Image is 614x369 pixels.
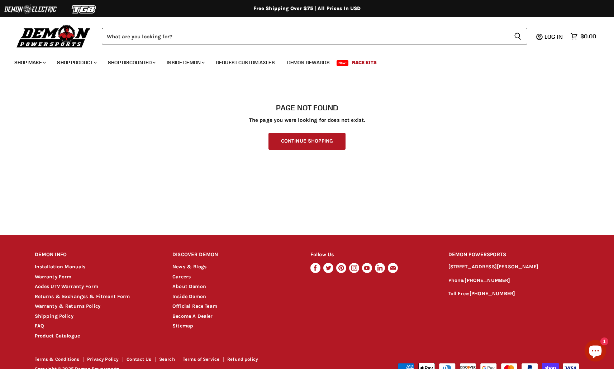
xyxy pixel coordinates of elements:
[87,356,119,362] a: Privacy Policy
[127,356,151,362] a: Contact Us
[448,277,580,285] p: Phone:
[159,356,175,362] a: Search
[4,3,57,16] img: Demon Electric Logo 2
[35,104,580,112] h1: Page not found
[347,55,382,70] a: Race Kits
[102,28,508,44] input: Search
[35,357,308,364] nav: Footer
[172,283,206,289] a: About Demon
[172,313,213,319] a: Become A Dealer
[35,323,44,329] a: FAQ
[448,246,580,263] h2: DEMON POWERSPORTS
[544,33,563,40] span: Log in
[35,356,80,362] a: Terms & Conditions
[35,303,101,309] a: Warranty & Returns Policy
[183,356,219,362] a: Terms of Service
[172,293,206,299] a: Inside Demon
[580,33,596,40] span: $0.00
[161,55,209,70] a: Inside Demon
[35,333,80,339] a: Product Catalogue
[102,28,527,44] form: Product
[35,283,98,289] a: Aodes UTV Warranty Form
[103,55,160,70] a: Shop Discounted
[9,55,50,70] a: Shop Make
[35,264,86,270] a: Installation Manuals
[35,274,72,280] a: Warranty Form
[52,55,101,70] a: Shop Product
[448,290,580,298] p: Toll Free:
[14,23,93,49] img: Demon Powersports
[337,60,349,66] span: New!
[172,264,206,270] a: News & Blogs
[210,55,280,70] a: Request Custom Axles
[35,246,159,263] h2: DEMON INFO
[268,133,346,150] a: Continue Shopping
[20,5,594,12] div: Free Shipping Over $75 | All Prices In USD
[465,277,510,283] a: [PHONE_NUMBER]
[172,246,297,263] h2: DISCOVER DEMON
[57,3,111,16] img: TGB Logo 2
[172,323,193,329] a: Sitemap
[470,291,515,297] a: [PHONE_NUMBER]
[448,263,580,271] p: [STREET_ADDRESS][PERSON_NAME]
[35,117,580,123] p: The page you were looking for does not exist.
[9,52,594,70] ul: Main menu
[35,293,130,299] a: Returns & Exchanges & Fitment Form
[310,246,435,263] h2: Follow Us
[508,28,527,44] button: Search
[582,340,608,363] inbox-online-store-chat: Shopify online store chat
[282,55,335,70] a: Demon Rewards
[227,356,258,362] a: Refund policy
[172,303,217,309] a: Official Race Team
[541,33,567,40] a: Log in
[35,313,73,319] a: Shipping Policy
[172,274,191,280] a: Careers
[567,31,600,42] a: $0.00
